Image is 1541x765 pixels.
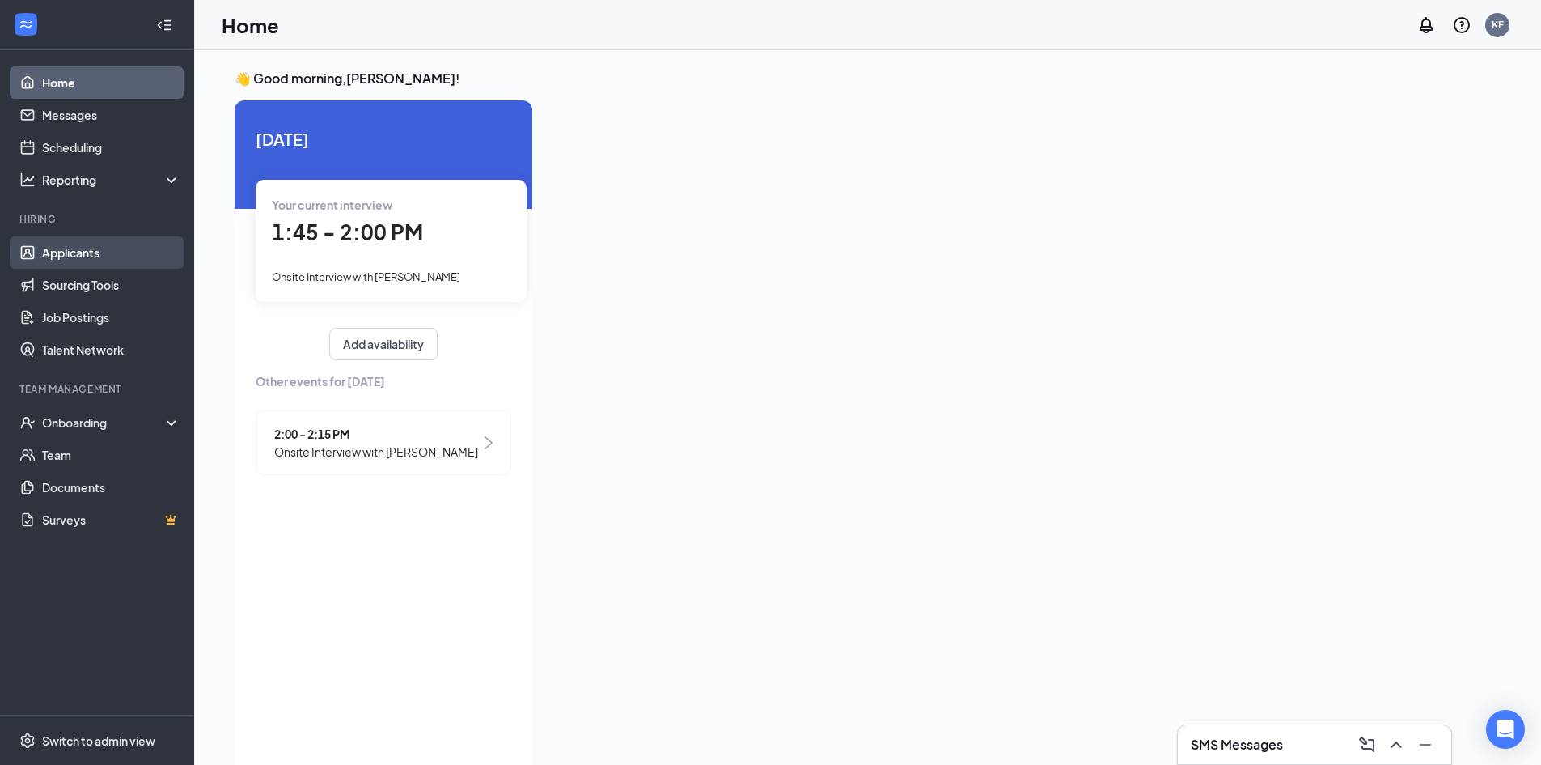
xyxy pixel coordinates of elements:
[42,131,180,164] a: Scheduling
[42,733,155,749] div: Switch to admin view
[42,414,167,431] div: Onboarding
[42,269,180,301] a: Sourcing Tools
[272,219,423,245] span: 1:45 - 2:00 PM
[1386,735,1406,754] svg: ChevronUp
[1452,15,1471,35] svg: QuestionInfo
[19,172,36,188] svg: Analysis
[42,471,180,504] a: Documents
[1412,732,1438,758] button: Minimize
[1354,732,1380,758] button: ComposeMessage
[42,172,181,188] div: Reporting
[272,198,392,212] span: Your current interview
[19,414,36,431] svg: UserCheck
[1492,18,1504,32] div: KF
[256,126,511,151] span: [DATE]
[1357,735,1377,754] svg: ComposeMessage
[42,504,180,536] a: SurveysCrown
[329,328,438,360] button: Add availability
[156,17,172,33] svg: Collapse
[1416,735,1435,754] svg: Minimize
[42,301,180,334] a: Job Postings
[1416,15,1436,35] svg: Notifications
[274,443,478,461] span: Onsite Interview with [PERSON_NAME]
[19,382,177,396] div: Team Management
[19,733,36,749] svg: Settings
[274,425,478,443] span: 2:00 - 2:15 PM
[19,212,177,226] div: Hiring
[222,11,279,39] h1: Home
[235,70,1451,87] h3: 👋 Good morning, [PERSON_NAME] !
[256,372,511,390] span: Other events for [DATE]
[1383,732,1409,758] button: ChevronUp
[42,66,180,99] a: Home
[42,334,180,366] a: Talent Network
[42,99,180,131] a: Messages
[18,16,34,32] svg: WorkstreamLogo
[42,236,180,269] a: Applicants
[42,439,180,471] a: Team
[272,270,460,283] span: Onsite Interview with [PERSON_NAME]
[1486,710,1525,749] div: Open Intercom Messenger
[1191,736,1283,754] h3: SMS Messages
